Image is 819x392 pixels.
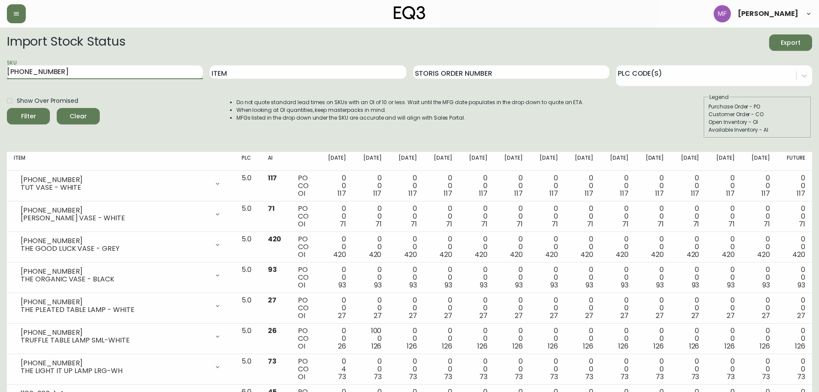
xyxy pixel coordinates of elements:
span: 27 [338,311,346,321]
th: [DATE] [318,152,353,171]
div: 0 0 [572,205,593,228]
span: 117 [549,188,558,198]
span: 117 [691,188,699,198]
div: 0 0 [748,235,770,259]
div: 0 0 [678,266,699,289]
div: PO CO [298,296,311,320]
div: 0 0 [572,174,593,198]
div: 0 0 [713,174,734,198]
div: PO CO [298,174,311,198]
span: 93 [621,280,629,290]
span: 93 [550,280,558,290]
div: 0 0 [748,205,770,228]
div: 0 0 [642,174,664,198]
div: 0 0 [607,235,629,259]
span: [PERSON_NAME] [738,10,798,17]
span: 73 [656,372,664,382]
div: [PHONE_NUMBER]TRUFFLE TABLE LAMP SML-WHITE [14,327,228,346]
div: 0 0 [431,174,452,198]
span: 26 [338,341,346,351]
div: 0 0 [466,174,488,198]
td: 5.0 [235,232,261,262]
div: 0 0 [325,235,346,259]
h2: Import Stock Status [7,34,125,51]
span: Clear [64,111,93,122]
div: 0 0 [713,266,734,289]
span: OI [298,188,305,198]
span: 117 [337,188,346,198]
span: 117 [479,188,488,198]
span: 420 [616,250,629,259]
td: 5.0 [235,171,261,201]
div: 0 0 [501,358,523,381]
div: [PHONE_NUMBER]THE PLEATED TABLE LAMP - WHITE [14,296,228,315]
div: 0 0 [395,358,417,381]
div: 0 0 [784,296,805,320]
span: 93 [338,280,346,290]
span: 73 [727,372,735,382]
th: [DATE] [353,152,388,171]
div: 0 0 [572,327,593,350]
span: 27 [691,311,699,321]
th: AI [261,152,291,171]
img: 5fd4d8da6c6af95d0810e1fe9eb9239f [714,5,731,22]
div: 0 0 [784,358,805,381]
span: 420 [404,250,417,259]
span: 93 [798,280,805,290]
span: 93 [515,280,523,290]
div: [PHONE_NUMBER] [21,207,209,214]
span: 126 [724,341,735,351]
span: 117 [444,188,452,198]
span: 93 [692,280,699,290]
div: TRUFFLE TABLE LAMP SML-WHITE [21,336,209,344]
div: 0 0 [431,205,452,228]
th: [DATE] [635,152,671,171]
div: [PHONE_NUMBER]THE GOOD LUCK VASE - GREY [14,235,228,254]
div: 0 0 [678,327,699,350]
div: 0 0 [360,266,381,289]
span: 73 [691,372,699,382]
div: 0 0 [325,327,346,350]
div: 0 0 [748,296,770,320]
span: 420 [722,250,735,259]
div: 0 0 [607,327,629,350]
div: 0 0 [537,266,558,289]
div: 0 0 [572,266,593,289]
th: [DATE] [494,152,530,171]
div: 0 0 [642,327,664,350]
span: OI [298,372,305,382]
div: 0 0 [395,205,417,228]
div: [PHONE_NUMBER] [21,176,209,184]
td: 5.0 [235,324,261,354]
span: 27 [727,311,735,321]
span: OI [298,219,305,229]
th: [DATE] [388,152,423,171]
span: 93 [762,280,770,290]
div: 0 0 [501,327,523,350]
th: PLC [235,152,261,171]
div: 0 0 [501,296,523,320]
div: 0 0 [431,327,452,350]
th: Item [7,152,235,171]
span: 420 [687,250,699,259]
span: 73 [268,356,276,366]
th: [DATE] [671,152,706,171]
li: MFGs listed in the drop down under the SKU are accurate and will align with Sales Portal. [236,114,584,122]
div: 0 0 [678,358,699,381]
div: 0 0 [713,205,734,228]
div: [PHONE_NUMBER] [21,329,209,336]
span: 71 [446,219,452,229]
div: Available Inventory - AI [709,126,807,134]
div: [PHONE_NUMBER]THE LIGHT IT UP LAMP LRG-WH [14,358,228,377]
span: 420 [333,250,346,259]
span: 126 [689,341,699,351]
div: 0 0 [501,235,523,259]
div: TUT VASE - WHITE [21,184,209,191]
div: 0 0 [466,266,488,289]
div: 0 0 [466,327,488,350]
span: 126 [760,341,770,351]
div: 0 0 [537,235,558,259]
div: Filter [21,111,36,122]
div: 0 0 [748,327,770,350]
span: 420 [580,250,593,259]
